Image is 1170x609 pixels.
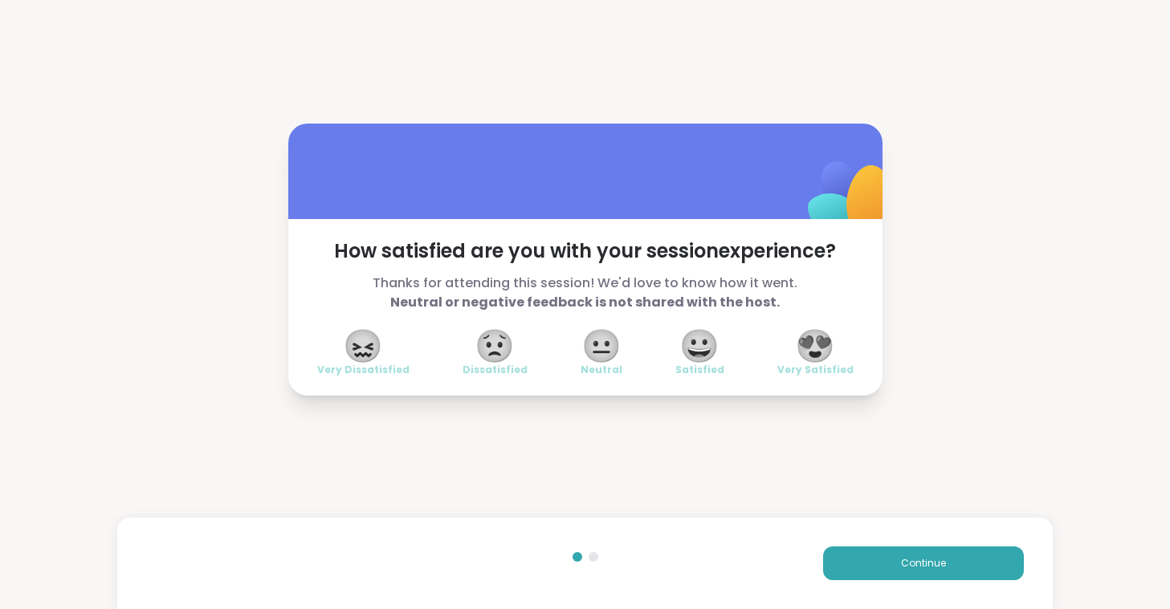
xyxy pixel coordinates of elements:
[475,331,515,360] span: 😟
[679,331,720,360] span: 😀
[675,363,724,376] span: Satisfied
[777,363,854,376] span: Very Satisfied
[317,274,854,312] span: Thanks for attending this session! We'd love to know how it went.
[317,363,410,376] span: Very Dissatisfied
[581,331,622,360] span: 😐
[390,293,780,311] b: Neutral or negative feedback is not shared with the host.
[581,363,622,376] span: Neutral
[795,331,835,360] span: 😍
[770,120,930,279] img: ShareWell Logomark
[823,546,1024,580] button: Continue
[463,363,528,376] span: Dissatisfied
[317,238,854,264] span: How satisfied are you with your session experience?
[343,331,383,360] span: 😖
[901,556,946,570] span: Continue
